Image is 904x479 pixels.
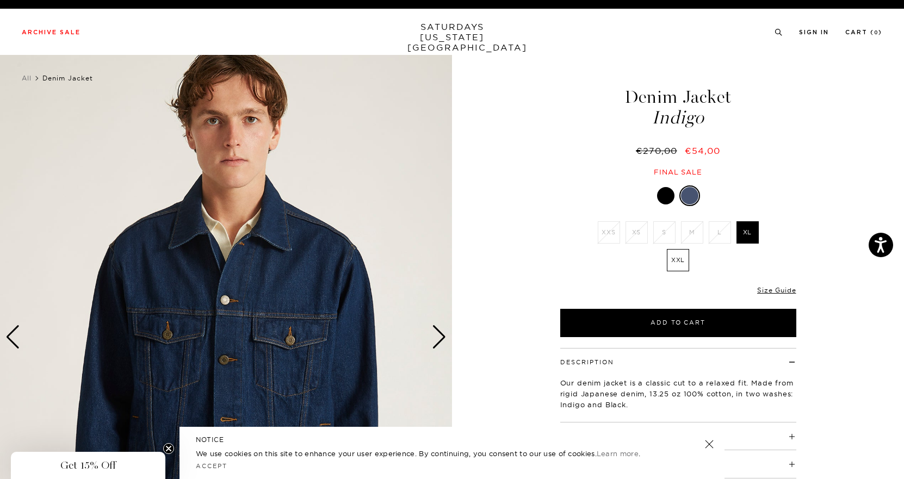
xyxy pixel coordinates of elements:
a: Accept [196,462,227,470]
label: XXL [667,249,689,271]
button: Close teaser [163,443,174,454]
a: Size Guide [757,286,796,294]
a: Cart (0) [845,29,882,35]
div: Next slide [432,325,447,349]
a: Archive Sale [22,29,81,35]
div: Final sale [559,167,798,177]
span: Denim Jacket [42,74,93,82]
h5: NOTICE [196,435,708,445]
a: Sign In [799,29,829,35]
p: We use cookies on this site to enhance your user experience. By continuing, you consent to our us... [196,448,670,459]
del: €270,00 [636,145,682,156]
span: €54,00 [685,145,720,156]
span: Indigo [559,109,798,127]
a: Learn more [597,449,639,458]
small: 0 [874,30,878,35]
button: Add to Cart [560,309,796,337]
h1: Denim Jacket [559,88,798,127]
div: Previous slide [5,325,20,349]
a: All [22,74,32,82]
div: Get 15% OffClose teaser [11,452,165,479]
a: SATURDAYS[US_STATE][GEOGRAPHIC_DATA] [407,22,497,53]
label: XL [736,221,759,244]
span: Get 15% Off [60,459,116,472]
button: Description [560,359,614,365]
p: Our denim jacket is a classic cut to a relaxed fit. Made from rigid Japanese denim, 13.25 oz 100%... [560,377,796,410]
